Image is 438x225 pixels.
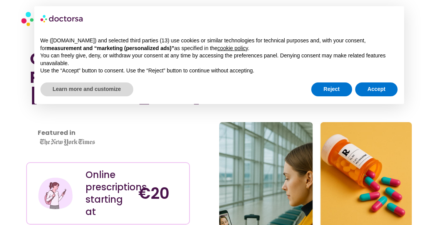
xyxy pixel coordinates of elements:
h4: €20 [138,184,183,203]
iframe: Customer reviews powered by Trustpilot [30,113,146,122]
a: cookie policy [217,45,248,51]
strong: measurement and “marketing (personalized ads)” [47,45,174,51]
p: Use the “Accept” button to consent. Use the “Reject” button to continue without accepting. [40,67,398,75]
button: Learn more and customize [40,82,133,96]
button: Reject [311,82,352,96]
div: Online prescriptions starting at [86,169,131,218]
p: We ([DOMAIN_NAME]) and selected third parties (13) use cookies or similar technologies for techni... [40,37,398,52]
img: Illustration depicting a young woman in a casual outfit, engaged with her smartphone. She has a p... [37,175,74,212]
p: You can freely give, deny, or withdraw your consent at any time by accessing the preferences pane... [40,52,398,67]
button: Accept [355,82,398,96]
strong: Featured in [38,128,76,137]
iframe: Customer reviews powered by Trustpilot [30,122,186,131]
img: logo [40,12,84,25]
